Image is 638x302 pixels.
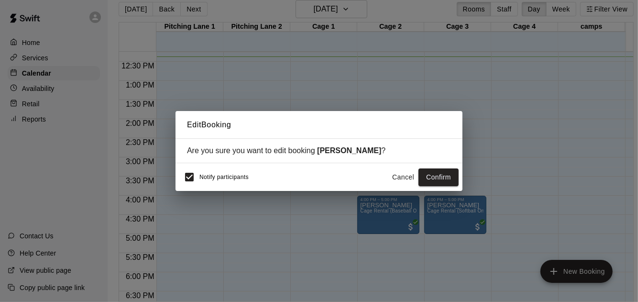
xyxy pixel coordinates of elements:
[187,146,451,155] div: Are you sure you want to edit booking ?
[317,146,381,155] strong: [PERSON_NAME]
[388,168,418,186] button: Cancel
[199,174,249,181] span: Notify participants
[418,168,459,186] button: Confirm
[176,111,462,139] h2: Edit Booking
